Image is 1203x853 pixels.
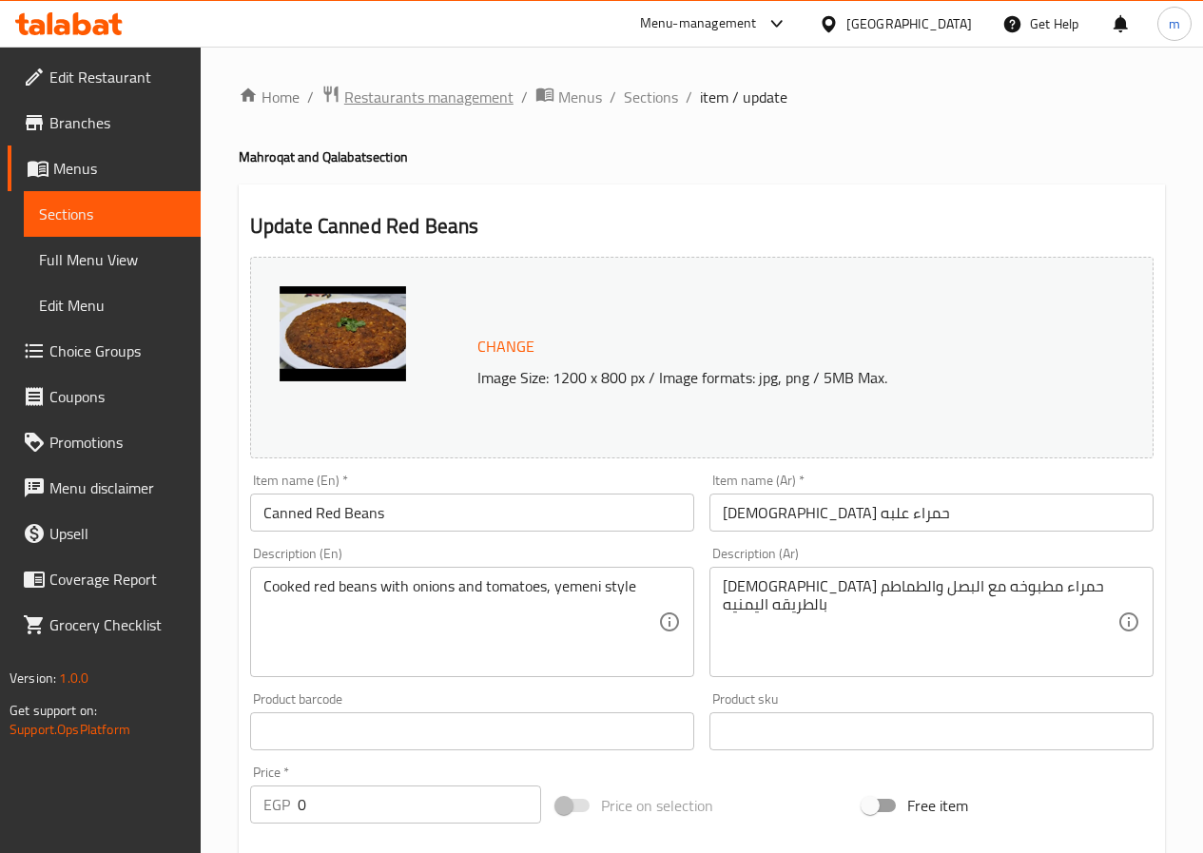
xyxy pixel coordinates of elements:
span: Coverage Report [49,568,185,591]
span: Get support on: [10,698,97,723]
span: Price on selection [601,794,713,817]
a: Choice Groups [8,328,201,374]
a: Menu disclaimer [8,465,201,511]
span: Menus [558,86,602,108]
li: / [307,86,314,108]
a: Support.OpsPlatform [10,717,130,742]
span: Grocery Checklist [49,613,185,636]
a: Home [239,86,300,108]
li: / [610,86,616,108]
button: Change [470,327,542,366]
input: Enter name Ar [709,494,1154,532]
textarea: Cooked red beans with onions and tomatoes, yemeni style [263,577,658,668]
span: Restaurants management [344,86,514,108]
span: Edit Menu [39,294,185,317]
div: [GEOGRAPHIC_DATA] [846,13,972,34]
span: Free item [907,794,968,817]
h2: Update Canned Red Beans [250,212,1154,241]
span: 1.0.0 [59,666,88,690]
img: mmw_638958780131781217 [280,286,406,381]
a: Edit Menu [24,282,201,328]
span: m [1169,13,1180,34]
input: Please enter price [298,785,541,824]
span: Promotions [49,431,185,454]
a: Restaurants management [321,85,514,109]
a: Branches [8,100,201,145]
span: Sections [39,203,185,225]
span: Version: [10,666,56,690]
input: Please enter product barcode [250,712,694,750]
input: Enter name En [250,494,694,532]
a: Edit Restaurant [8,54,201,100]
nav: breadcrumb [239,85,1165,109]
a: Grocery Checklist [8,602,201,648]
a: Menus [535,85,602,109]
a: Coupons [8,374,201,419]
li: / [686,86,692,108]
span: Upsell [49,522,185,545]
span: Coupons [49,385,185,408]
span: Edit Restaurant [49,66,185,88]
span: Menus [53,157,185,180]
span: Menu disclaimer [49,476,185,499]
span: Change [477,333,534,360]
a: Promotions [8,419,201,465]
a: Sections [624,86,678,108]
a: Menus [8,145,201,191]
a: Upsell [8,511,201,556]
div: Menu-management [640,12,757,35]
a: Full Menu View [24,237,201,282]
a: Sections [24,191,201,237]
span: Branches [49,111,185,134]
input: Please enter product sku [709,712,1154,750]
a: Coverage Report [8,556,201,602]
p: Image Size: 1200 x 800 px / Image formats: jpg, png / 5MB Max. [470,366,1103,389]
p: EGP [263,793,290,816]
li: / [521,86,528,108]
span: Full Menu View [39,248,185,271]
span: item / update [700,86,787,108]
span: Choice Groups [49,339,185,362]
textarea: [DEMOGRAPHIC_DATA] حمراء مطبوخه مع البصل والطماطم بالطريقه اليمنيه [723,577,1117,668]
h4: Mahroqat and Qalabat section [239,147,1165,166]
